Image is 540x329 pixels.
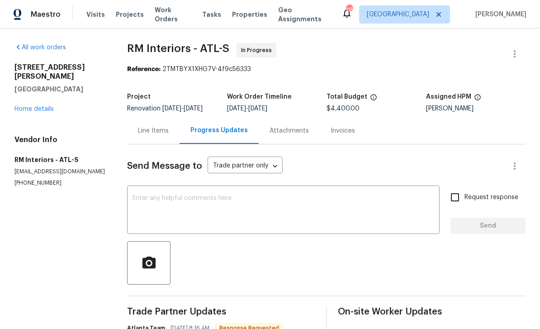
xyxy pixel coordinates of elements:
[162,105,203,112] span: -
[127,162,202,171] span: Send Message to
[278,5,331,24] span: Geo Assignments
[370,94,377,105] span: The total cost of line items that have been proposed by Opendoor. This sum includes line items th...
[472,10,526,19] span: [PERSON_NAME]
[127,65,526,74] div: 2TMTBYX1XHG7V-4f9c56333
[202,11,221,18] span: Tasks
[86,10,105,19] span: Visits
[31,10,61,19] span: Maestro
[14,63,105,81] h2: [STREET_ADDRESS][PERSON_NAME]
[127,94,151,100] h5: Project
[127,66,161,72] b: Reference:
[464,193,518,202] span: Request response
[190,126,248,135] div: Progress Updates
[162,105,181,112] span: [DATE]
[127,307,315,316] span: Trade Partner Updates
[14,135,105,144] h4: Vendor Info
[184,105,203,112] span: [DATE]
[270,126,309,135] div: Attachments
[338,307,526,316] span: On-site Worker Updates
[327,94,367,100] h5: Total Budget
[127,105,203,112] span: Renovation
[248,105,267,112] span: [DATE]
[227,94,292,100] h5: Work Order Timeline
[367,10,429,19] span: [GEOGRAPHIC_DATA]
[227,105,246,112] span: [DATE]
[155,5,191,24] span: Work Orders
[14,168,105,176] p: [EMAIL_ADDRESS][DOMAIN_NAME]
[241,46,275,55] span: In Progress
[426,105,526,112] div: [PERSON_NAME]
[127,43,229,54] span: RM Interiors - ATL-S
[227,105,267,112] span: -
[116,10,144,19] span: Projects
[232,10,267,19] span: Properties
[14,85,105,94] h5: [GEOGRAPHIC_DATA]
[14,179,105,187] p: [PHONE_NUMBER]
[426,94,471,100] h5: Assigned HPM
[14,44,66,51] a: All work orders
[474,94,481,105] span: The hpm assigned to this work order.
[14,155,105,164] h5: RM Interiors - ATL-S
[138,126,169,135] div: Line Items
[14,106,54,112] a: Home details
[327,105,360,112] span: $4,400.00
[331,126,355,135] div: Invoices
[208,159,283,174] div: Trade partner only
[346,5,352,14] div: 115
